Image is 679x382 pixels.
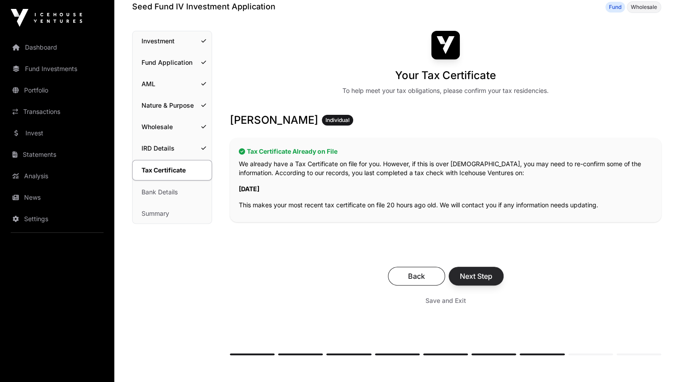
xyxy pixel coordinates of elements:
span: Fund [609,4,621,11]
a: Tax Certificate [132,160,212,181]
button: Save and Exit [415,293,477,309]
a: Settings [7,209,107,229]
a: Transactions [7,102,107,122]
h3: [PERSON_NAME] [230,113,661,127]
a: Invest [7,123,107,143]
span: Next Step [460,271,492,281]
iframe: Chat Widget [634,339,679,382]
p: We already have a Tax Certificate on file for you. However, if this is over [DEMOGRAPHIC_DATA], y... [239,160,652,177]
a: Statements [7,145,107,164]
span: Back [399,271,434,281]
h2: Tax Certificate Already on File [239,147,652,156]
span: Save and Exit [425,296,466,305]
img: Icehouse Ventures Logo [11,9,82,27]
span: Wholesale [631,4,657,11]
a: Portfolio [7,80,107,100]
a: Fund Application [133,53,212,72]
img: Seed Fund IV [431,31,460,59]
div: To help meet your tax obligations, please confirm your tax residencies. [342,86,549,95]
a: Nature & Purpose [133,96,212,115]
a: Bank Details [133,182,212,202]
button: Back [388,267,445,285]
a: Dashboard [7,38,107,57]
h1: Your Tax Certificate [395,68,496,83]
a: News [7,188,107,207]
p: [DATE] [239,185,652,193]
p: This makes your most recent tax certificate on file 20 hours ago old. We will contact you if any ... [239,201,652,210]
a: Wholesale [133,117,212,137]
a: Fund Investments [7,59,107,79]
a: Investment [133,31,212,51]
a: IRD Details [133,139,212,158]
span: Individual [325,117,350,124]
a: AML [133,74,212,94]
h1: Seed Fund IV Investment Application [132,0,275,13]
button: Next Step [449,267,504,285]
a: Summary [133,204,212,223]
a: Analysis [7,166,107,186]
